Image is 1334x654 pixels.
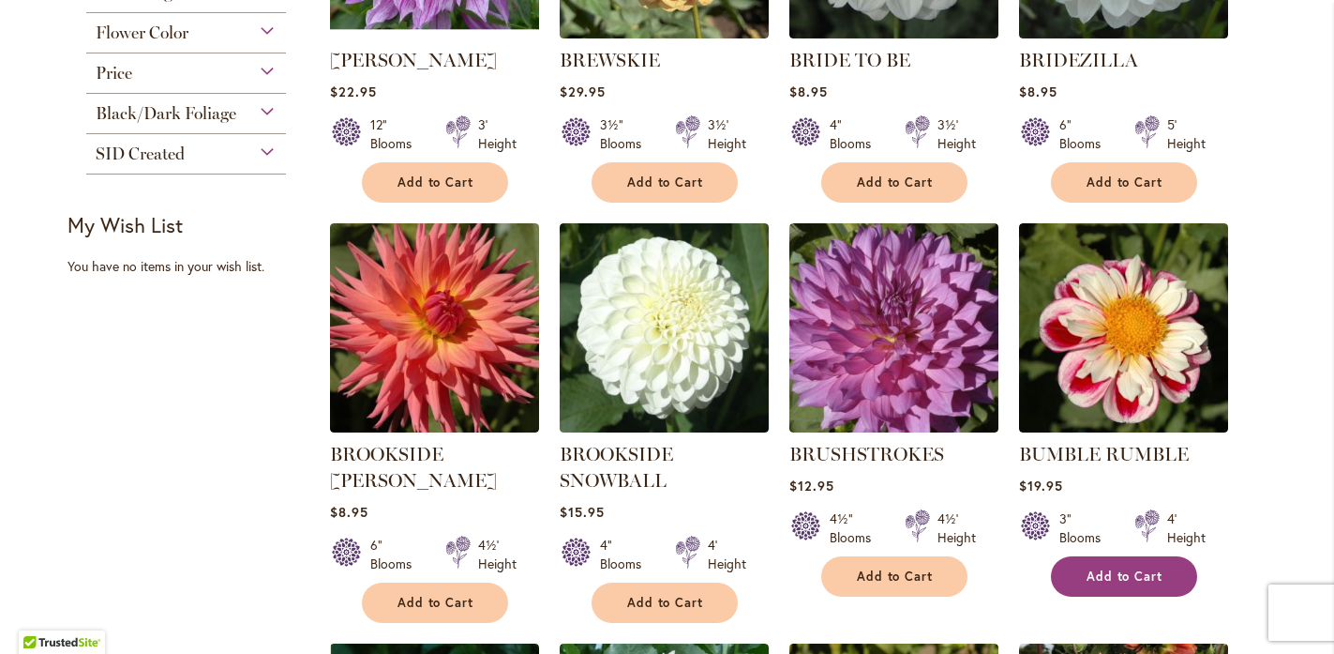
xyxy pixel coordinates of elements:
iframe: Launch Accessibility Center [14,587,67,640]
span: Add to Cart [857,175,934,190]
a: [PERSON_NAME] [330,49,497,71]
span: $12.95 [789,477,834,494]
span: Add to Cart [397,595,474,611]
span: Add to Cart [627,595,704,611]
div: 3½' Height [937,115,976,153]
a: BRUSHSTROKES [789,418,998,436]
span: $8.95 [330,503,368,521]
div: 5' Height [1167,115,1206,153]
a: BROOKSIDE CHERI [330,418,539,436]
span: $22.95 [330,83,377,100]
span: $19.95 [1019,477,1063,494]
span: Black/Dark Foliage [96,103,236,124]
span: $29.95 [560,83,606,100]
button: Add to Cart [821,556,967,597]
div: 3½" Blooms [600,115,652,153]
button: Add to Cart [1051,556,1197,597]
a: BROOKSIDE SNOWBALL [560,418,769,436]
button: Add to Cart [362,162,508,203]
a: BRIDEZILLA [1019,49,1138,71]
a: BUMBLE RUMBLE [1019,443,1189,465]
div: 12" Blooms [370,115,423,153]
button: Add to Cart [592,162,738,203]
span: Add to Cart [1087,569,1163,585]
div: 4½" Blooms [830,510,882,547]
span: $8.95 [1019,83,1057,100]
a: BREWSKIE [560,49,660,71]
div: 3½' Height [708,115,746,153]
strong: My Wish List [67,211,183,238]
a: BROOKSIDE SNOWBALL [560,443,673,492]
span: $15.95 [560,503,605,521]
span: Flower Color [96,23,188,43]
button: Add to Cart [1051,162,1197,203]
span: Add to Cart [1087,175,1163,190]
div: 4½' Height [478,536,517,573]
div: 4' Height [1167,510,1206,547]
img: BRUSHSTROKES [789,223,998,433]
a: Brandon Michael [330,24,539,42]
a: BUMBLE RUMBLE [1019,418,1228,436]
a: BRIDEZILLA [1019,24,1228,42]
span: Add to Cart [397,175,474,190]
span: Add to Cart [627,175,704,190]
a: BRUSHSTROKES [789,443,944,465]
button: Add to Cart [362,583,508,623]
div: 3' Height [478,115,517,153]
button: Add to Cart [592,583,738,623]
div: 4" Blooms [830,115,882,153]
button: Add to Cart [821,162,967,203]
a: BRIDE TO BE [789,24,998,42]
span: Add to Cart [857,569,934,585]
img: BUMBLE RUMBLE [1019,223,1228,433]
div: 4' Height [708,536,746,573]
span: SID Created [96,144,185,164]
div: 4" Blooms [600,536,652,573]
a: BROOKSIDE [PERSON_NAME] [330,443,497,492]
span: $8.95 [789,83,828,100]
a: BRIDE TO BE [789,49,910,71]
div: 4½' Height [937,510,976,547]
div: 3" Blooms [1059,510,1112,547]
div: You have no items in your wish list. [67,257,318,276]
a: BREWSKIE [560,24,769,42]
img: BROOKSIDE CHERI [330,223,539,433]
div: 6" Blooms [370,536,423,573]
img: BROOKSIDE SNOWBALL [560,223,769,433]
div: 6" Blooms [1059,115,1112,153]
span: Price [96,63,132,84]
